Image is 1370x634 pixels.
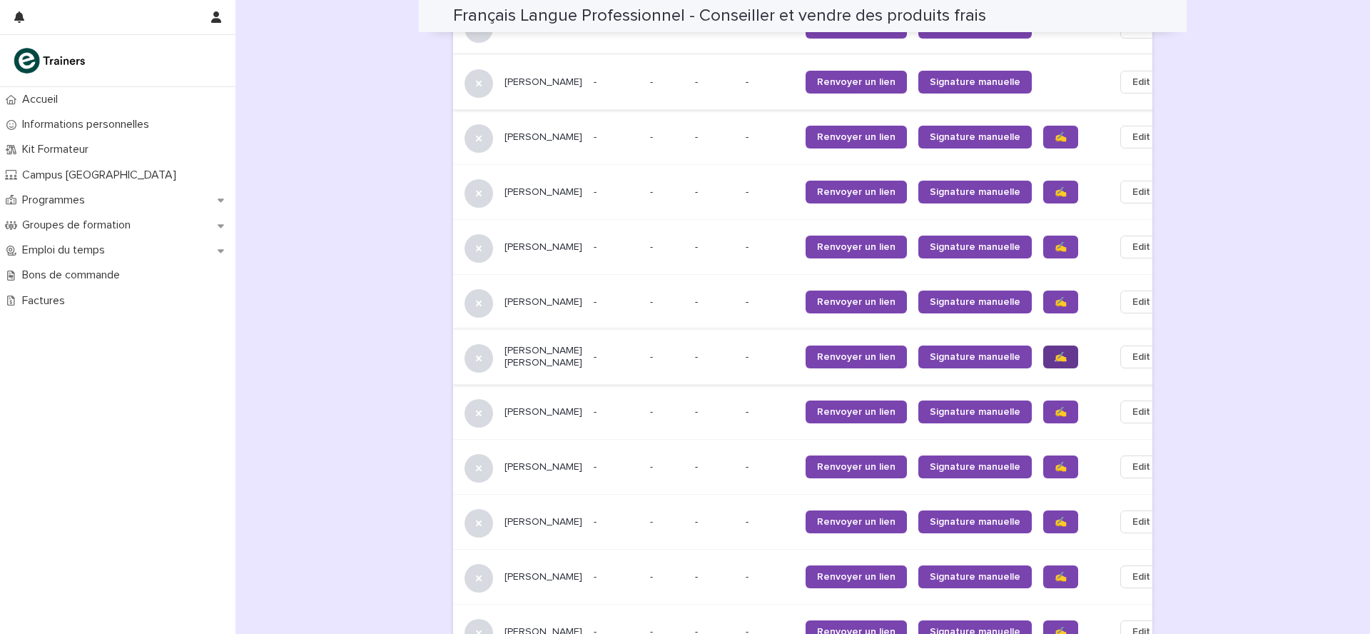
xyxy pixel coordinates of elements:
[930,132,1020,142] span: Signature manuelle
[746,461,794,473] p: -
[16,193,96,207] p: Programmes
[650,513,656,528] p: -
[806,126,907,149] a: Renvoyer un lien
[594,461,639,473] p: -
[817,297,895,307] span: Renvoyer un lien
[746,76,794,89] p: -
[930,407,1020,417] span: Signature manuelle
[453,549,1185,604] tr: [PERSON_NAME]--- --Renvoyer un lienSignature manuelle✍️Edit
[453,439,1185,494] tr: [PERSON_NAME]--- --Renvoyer un lienSignature manuelle✍️Edit
[918,236,1032,258] a: Signature manuelle
[1055,297,1067,307] span: ✍️
[806,401,907,423] a: Renvoyer un lien
[817,77,895,87] span: Renvoyer un lien
[594,296,639,308] p: -
[1132,185,1150,199] span: Edit
[746,186,794,198] p: -
[1132,405,1150,419] span: Edit
[1120,126,1162,149] button: Edit
[746,571,794,583] p: -
[930,242,1020,252] span: Signature manuelle
[16,168,188,182] p: Campus [GEOGRAPHIC_DATA]
[1055,572,1067,582] span: ✍️
[594,76,639,89] p: -
[1132,350,1150,364] span: Edit
[16,294,76,308] p: Factures
[453,494,1185,549] tr: [PERSON_NAME]--- --Renvoyer un lienSignature manuelle✍️Edit
[1120,510,1162,533] button: Edit
[504,571,582,583] p: [PERSON_NAME]
[1120,291,1162,313] button: Edit
[930,572,1020,582] span: Signature manuelle
[504,131,582,144] p: [PERSON_NAME]
[918,346,1032,368] a: Signature manuelle
[453,274,1185,329] tr: [PERSON_NAME]--- --Renvoyer un lienSignature manuelle✍️Edit
[918,456,1032,478] a: Signature manuelle
[594,406,639,418] p: -
[453,6,986,26] h2: Français Langue Professionnel - Conseiller et vendre des produits frais
[16,218,142,232] p: Groupes de formation
[650,238,656,253] p: -
[16,93,69,106] p: Accueil
[930,77,1020,87] span: Signature manuelle
[1132,75,1150,89] span: Edit
[650,129,656,144] p: -
[1043,510,1078,533] a: ✍️
[806,346,907,368] a: Renvoyer un lien
[594,516,639,528] p: -
[746,241,794,253] p: -
[806,236,907,258] a: Renvoyer un lien
[806,510,907,533] a: Renvoyer un lien
[806,456,907,478] a: Renvoyer un lien
[746,296,794,308] p: -
[1120,236,1162,258] button: Edit
[695,131,734,144] p: -
[695,516,734,528] p: -
[746,516,794,528] p: -
[16,143,100,156] p: Kit Formateur
[918,71,1032,94] a: Signature manuelle
[695,186,734,198] p: -
[695,571,734,583] p: -
[16,268,131,282] p: Bons de commande
[930,352,1020,362] span: Signature manuelle
[453,54,1185,109] tr: [PERSON_NAME]--- --Renvoyer un lienSignature manuelleEdit
[746,131,794,144] p: -
[817,517,895,527] span: Renvoyer un lien
[1120,71,1162,94] button: Edit
[1055,132,1067,142] span: ✍️
[1120,565,1162,588] button: Edit
[1132,240,1150,254] span: Edit
[1132,515,1150,529] span: Edit
[817,132,895,142] span: Renvoyer un lien
[504,186,582,198] p: [PERSON_NAME]
[16,243,116,257] p: Emploi du temps
[746,406,794,418] p: -
[504,516,582,528] p: [PERSON_NAME]
[1120,401,1162,423] button: Edit
[1043,456,1078,478] a: ✍️
[11,46,90,75] img: K0CqGN7SDeD6s4JG8KQk
[806,71,907,94] a: Renvoyer un lien
[650,348,656,363] p: -
[504,241,582,253] p: [PERSON_NAME]
[594,241,639,253] p: -
[817,352,895,362] span: Renvoyer un lien
[650,568,656,583] p: -
[453,219,1185,274] tr: [PERSON_NAME]--- --Renvoyer un lienSignature manuelle✍️Edit
[1043,291,1078,313] a: ✍️
[1132,570,1150,584] span: Edit
[1055,462,1067,472] span: ✍️
[695,76,734,89] p: -
[650,458,656,473] p: -
[1043,236,1078,258] a: ✍️
[1055,407,1067,417] span: ✍️
[1043,346,1078,368] a: ✍️
[817,187,895,197] span: Renvoyer un lien
[504,296,582,308] p: [PERSON_NAME]
[1120,456,1162,478] button: Edit
[1055,187,1067,197] span: ✍️
[453,109,1185,164] tr: [PERSON_NAME]--- --Renvoyer un lienSignature manuelle✍️Edit
[746,351,794,363] p: -
[918,291,1032,313] a: Signature manuelle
